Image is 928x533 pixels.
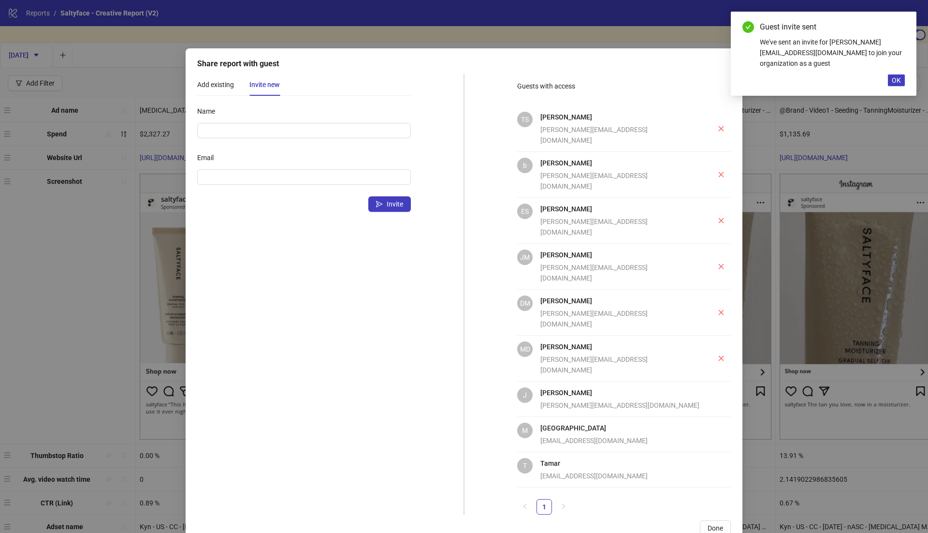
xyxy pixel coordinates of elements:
[537,500,551,514] a: 1
[523,160,527,171] span: b
[760,37,905,69] div: We've sent an invite for [PERSON_NAME][EMAIL_ADDRESS][DOMAIN_NAME] to join your organization as a...
[540,423,704,433] h4: [GEOGRAPHIC_DATA]
[540,400,704,411] div: [PERSON_NAME][EMAIL_ADDRESS][DOMAIN_NAME]
[540,170,692,192] div: [PERSON_NAME][EMAIL_ADDRESS][DOMAIN_NAME]
[742,21,754,33] span: check-circle
[540,204,692,214] h4: [PERSON_NAME]
[249,79,280,90] div: Invite new
[197,58,731,70] div: Share report with guest
[540,250,692,260] h4: [PERSON_NAME]
[517,499,533,515] button: left
[718,263,725,270] span: close
[718,309,725,316] span: close
[894,21,905,32] a: Close
[718,171,725,178] span: close
[718,355,725,362] span: close
[517,499,533,515] li: Previous Page
[718,217,725,224] span: close
[718,125,725,132] span: close
[520,298,530,309] span: DM
[517,82,575,90] span: Guests with access
[708,524,723,532] span: Done
[540,471,704,481] div: [EMAIL_ADDRESS][DOMAIN_NAME]
[540,262,692,283] div: [PERSON_NAME][EMAIL_ADDRESS][DOMAIN_NAME]
[197,123,411,138] input: Name
[540,112,692,122] h4: [PERSON_NAME]
[521,114,529,125] span: TS
[522,425,528,436] span: M
[540,435,704,446] div: [EMAIL_ADDRESS][DOMAIN_NAME]
[556,499,571,515] li: Next Page
[540,124,692,146] div: [PERSON_NAME][EMAIL_ADDRESS][DOMAIN_NAME]
[520,344,530,355] span: MD
[540,387,704,398] h4: [PERSON_NAME]
[888,74,905,86] button: OK
[540,308,692,329] div: [PERSON_NAME][EMAIL_ADDRESS][DOMAIN_NAME]
[540,216,692,237] div: [PERSON_NAME][EMAIL_ADDRESS][DOMAIN_NAME]
[523,390,527,400] span: J
[521,206,529,217] span: ES
[760,21,905,33] div: Guest invite sent
[540,354,692,375] div: [PERSON_NAME][EMAIL_ADDRESS][DOMAIN_NAME]
[522,503,528,509] span: left
[540,296,692,306] h4: [PERSON_NAME]
[523,460,527,471] span: T
[197,150,220,165] label: Email
[376,201,383,207] span: send
[368,196,411,212] button: Invite
[561,503,566,509] span: right
[203,172,403,182] input: Email
[540,158,692,168] h4: [PERSON_NAME]
[540,341,692,352] h4: [PERSON_NAME]
[892,76,901,84] span: OK
[197,79,234,90] div: Add existing
[556,499,571,515] button: right
[387,200,403,208] span: Invite
[520,252,530,263] span: JM
[540,458,704,469] h4: Tamar
[197,104,221,119] label: Name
